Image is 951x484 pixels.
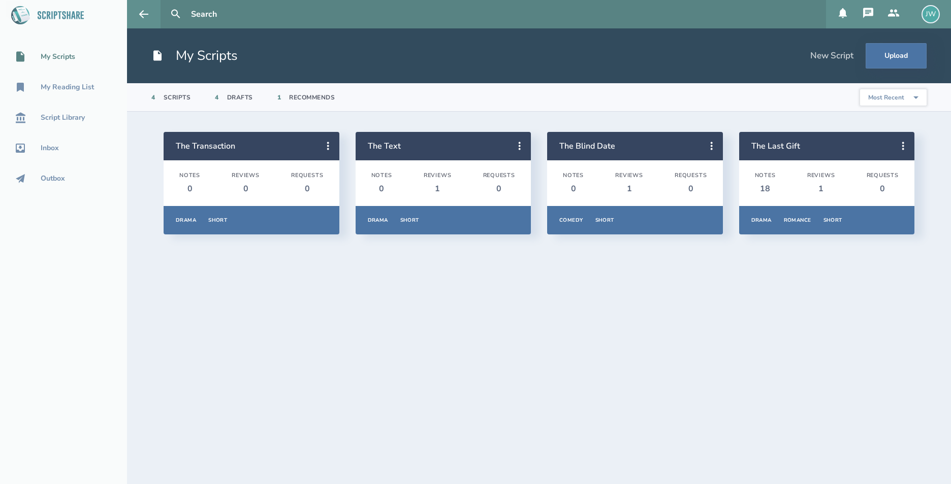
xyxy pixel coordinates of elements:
div: 0 [179,183,200,194]
div: Notes [755,172,776,179]
div: 0 [867,183,899,194]
div: Drafts [227,93,253,101]
div: Comedy [559,217,583,224]
div: 1 [424,183,452,194]
div: Scripts [164,93,191,101]
div: Short [823,217,842,224]
h1: My Scripts [151,47,238,65]
div: 1 [615,183,643,194]
div: 1 [807,183,835,194]
div: Notes [371,172,392,179]
div: 0 [675,183,707,194]
div: Requests [675,172,707,179]
a: The Transaction [176,141,235,152]
div: 0 [483,183,515,194]
div: 0 [291,183,323,194]
div: Romance [784,217,811,224]
div: 4 [215,93,219,101]
div: Recommends [289,93,335,101]
div: Drama [176,217,196,224]
div: 0 [232,183,260,194]
div: My Reading List [41,83,94,91]
div: Requests [867,172,899,179]
div: Reviews [615,172,643,179]
div: Notes [179,172,200,179]
div: 4 [151,93,155,101]
div: Reviews [232,172,260,179]
div: Notes [563,172,584,179]
div: Reviews [807,172,835,179]
div: Requests [291,172,323,179]
div: New Script [810,50,853,61]
div: JW [922,5,940,23]
div: Drama [368,217,388,224]
div: Script Library [41,114,85,122]
div: Reviews [424,172,452,179]
button: Upload [866,43,927,68]
div: 0 [563,183,584,194]
div: Requests [483,172,515,179]
div: Drama [751,217,772,224]
div: My Scripts [41,53,75,61]
div: Short [595,217,614,224]
div: 0 [371,183,392,194]
div: 18 [755,183,776,194]
a: The Text [368,141,401,152]
div: Outbox [41,175,65,183]
a: The Blind Date [559,141,615,152]
div: Inbox [41,144,59,152]
div: Short [208,217,227,224]
div: Short [400,217,419,224]
a: The Last Gift [751,141,800,152]
div: 1 [277,93,281,101]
